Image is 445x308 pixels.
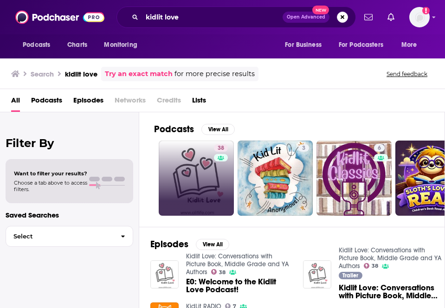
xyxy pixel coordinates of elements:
button: open menu [97,36,149,54]
span: Choose a tab above to access filters. [14,180,87,192]
a: E0: Welcome to the Kidlit Love Podcast! [186,278,292,294]
img: Podchaser - Follow, Share and Rate Podcasts [15,8,104,26]
span: 38 [219,270,226,275]
div: Search podcasts, credits, & more... [116,6,356,28]
span: 3 [302,144,305,153]
button: View All [196,239,229,250]
h2: Podcasts [154,123,194,135]
span: Logged in as kkneafsey [409,7,430,27]
h3: kidlit love [65,70,97,78]
svg: Add a profile image [422,7,430,14]
button: open menu [16,36,62,54]
span: Open Advanced [287,15,325,19]
span: Trailer [342,273,358,278]
a: 6 [374,144,385,152]
button: Send feedback [384,70,430,78]
button: open menu [333,36,397,54]
a: 38 [364,263,379,269]
a: Show notifications dropdown [361,9,376,25]
img: E0: Welcome to the Kidlit Love Podcast! [150,260,179,289]
a: Episodes [73,93,103,112]
button: open menu [395,36,429,54]
a: 38 [159,141,234,216]
a: PodcastsView All [154,123,235,135]
span: Podcasts [23,38,50,51]
span: Networks [115,93,146,112]
span: More [401,38,417,51]
img: User Profile [409,7,430,27]
span: Select [6,233,113,239]
img: Kidlit Love: Conversations with Picture Book, Middle Grade and YA Authors (Trailer) [303,260,331,289]
h2: Episodes [150,238,188,250]
input: Search podcasts, credits, & more... [142,10,283,25]
span: New [312,6,329,14]
span: 6 [378,144,381,153]
a: All [11,93,20,112]
button: View All [201,124,235,135]
a: Kidlit Love: Conversations with Picture Book, Middle Grade and YA Authors [339,246,441,270]
a: Try an exact match [105,69,173,79]
a: 3 [298,144,309,152]
a: 38 [214,144,228,152]
button: open menu [278,36,333,54]
span: Charts [67,38,87,51]
a: Kidlit Love: Conversations with Picture Book, Middle Grade and YA Authors (Trailer) [339,284,445,300]
span: 38 [372,264,378,268]
span: Credits [157,93,181,112]
span: Want to filter your results? [14,170,87,177]
a: Podcasts [31,93,62,112]
a: Lists [192,93,206,112]
a: Kidlit Love: Conversations with Picture Book, Middle Grade and YA Authors [186,252,289,276]
button: Select [6,226,133,247]
p: Saved Searches [6,211,133,219]
button: Open AdvancedNew [283,12,329,23]
a: Show notifications dropdown [384,9,398,25]
span: for more precise results [174,69,255,79]
span: For Business [285,38,322,51]
a: 3 [238,141,313,216]
a: Charts [61,36,93,54]
h2: Filter By [6,136,133,150]
span: For Podcasters [339,38,383,51]
a: 6 [316,141,392,216]
button: Show profile menu [409,7,430,27]
a: EpisodesView All [150,238,229,250]
span: 38 [218,144,224,153]
h3: Search [31,70,54,78]
a: 38 [211,269,226,275]
span: Monitoring [104,38,137,51]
